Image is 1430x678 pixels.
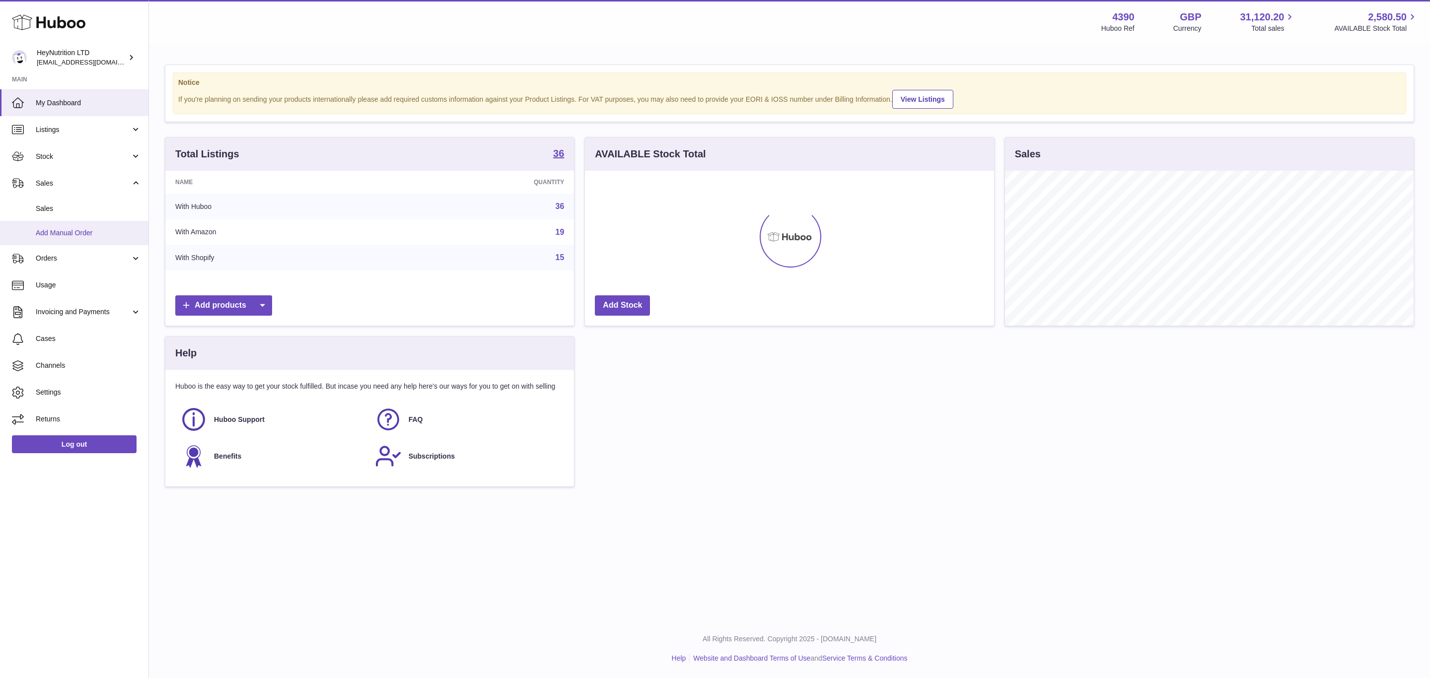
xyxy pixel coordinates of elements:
span: Sales [36,204,141,213]
th: Name [165,171,389,194]
a: 31,120.20 Total sales [1240,10,1295,33]
div: If you're planning on sending your products internationally please add required customs informati... [178,88,1401,109]
h3: Sales [1015,147,1041,161]
span: Huboo Support [214,415,265,424]
span: Usage [36,280,141,290]
a: Service Terms & Conditions [822,654,908,662]
strong: 36 [553,148,564,158]
span: My Dashboard [36,98,141,108]
span: 31,120.20 [1240,10,1284,24]
span: Invoicing and Payments [36,307,131,317]
a: Subscriptions [375,443,560,470]
span: Sales [36,179,131,188]
a: Log out [12,435,137,453]
a: 36 [556,202,565,210]
span: Orders [36,254,131,263]
div: HeyNutrition LTD [37,48,126,67]
td: With Shopify [165,245,389,271]
a: Add products [175,295,272,316]
a: Website and Dashboard Terms of Use [693,654,810,662]
h3: AVAILABLE Stock Total [595,147,706,161]
span: Channels [36,361,141,370]
a: 36 [553,148,564,160]
div: Huboo Ref [1101,24,1135,33]
span: Returns [36,414,141,424]
strong: 4390 [1112,10,1135,24]
span: Total sales [1251,24,1295,33]
li: and [690,654,907,663]
span: Settings [36,388,141,397]
span: Add Manual Order [36,228,141,238]
h3: Help [175,346,197,360]
span: 2,580.50 [1368,10,1407,24]
span: Benefits [214,452,241,461]
span: FAQ [409,415,423,424]
h3: Total Listings [175,147,239,161]
span: Listings [36,125,131,135]
a: 19 [556,228,565,236]
p: All Rights Reserved. Copyright 2025 - [DOMAIN_NAME] [157,634,1422,644]
span: Subscriptions [409,452,455,461]
img: internalAdmin-4390@internal.huboo.com [12,50,27,65]
span: Cases [36,334,141,343]
span: Stock [36,152,131,161]
strong: GBP [1180,10,1201,24]
th: Quantity [389,171,574,194]
p: Huboo is the easy way to get your stock fulfilled. But incase you need any help here's our ways f... [175,382,564,391]
a: Benefits [180,443,365,470]
a: FAQ [375,406,560,433]
a: Huboo Support [180,406,365,433]
td: With Amazon [165,219,389,245]
strong: Notice [178,78,1401,87]
td: With Huboo [165,194,389,219]
span: [EMAIL_ADDRESS][DOMAIN_NAME] [37,58,146,66]
span: AVAILABLE Stock Total [1334,24,1418,33]
a: 15 [556,253,565,262]
a: 2,580.50 AVAILABLE Stock Total [1334,10,1418,33]
a: View Listings [892,90,953,109]
a: Add Stock [595,295,650,316]
a: Help [672,654,686,662]
div: Currency [1173,24,1202,33]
